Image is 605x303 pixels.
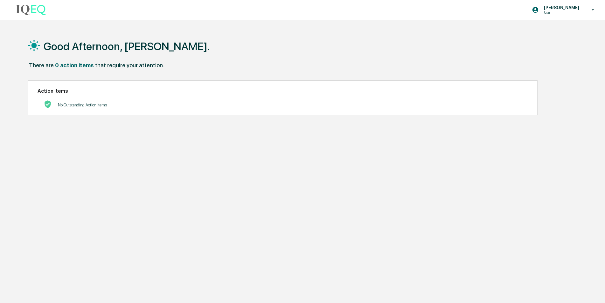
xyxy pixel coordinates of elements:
h1: Good Afternoon, [PERSON_NAME]. [44,40,210,53]
img: No Actions logo [44,100,52,108]
div: There are [29,62,54,69]
div: 0 action items [55,62,94,69]
p: [PERSON_NAME] [539,5,582,10]
p: No Outstanding Action Items [58,103,107,107]
img: logo [15,4,46,15]
div: that require your attention. [95,62,164,69]
p: User [539,10,582,15]
h2: Action Items [38,88,528,94]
